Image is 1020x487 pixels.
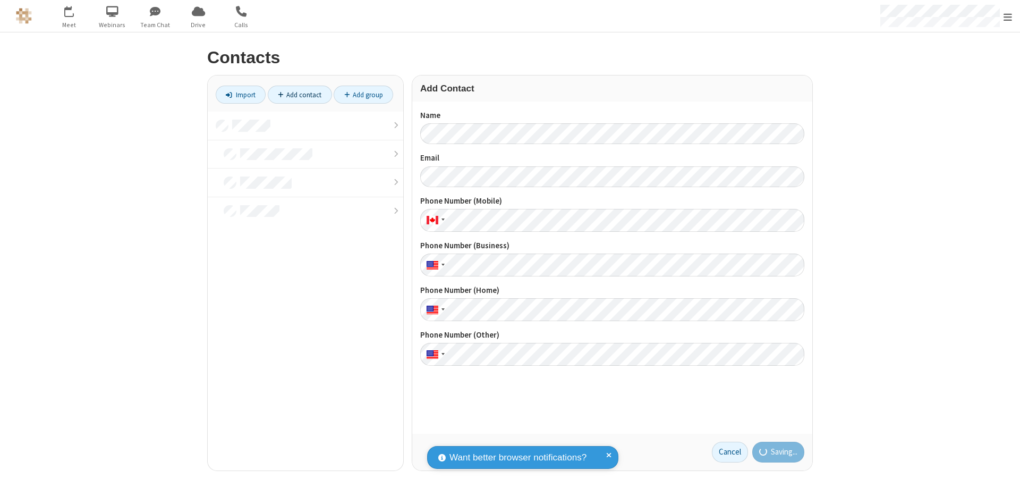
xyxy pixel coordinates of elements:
[420,209,448,232] div: Canada: + 1
[178,20,218,30] span: Drive
[420,254,448,276] div: United States: + 1
[92,20,132,30] span: Webinars
[420,343,448,366] div: United States: + 1
[16,8,32,24] img: QA Selenium DO NOT DELETE OR CHANGE
[268,86,332,104] a: Add contact
[135,20,175,30] span: Team Chat
[420,240,804,252] label: Phone Number (Business)
[712,442,748,463] a: Cancel
[420,298,448,321] div: United States: + 1
[49,20,89,30] span: Meet
[420,329,804,341] label: Phone Number (Other)
[420,110,804,122] label: Name
[771,446,797,458] span: Saving...
[420,195,804,207] label: Phone Number (Mobile)
[420,284,804,297] label: Phone Number (Home)
[334,86,393,104] a: Add group
[216,86,266,104] a: Import
[420,83,804,94] h3: Add Contact
[72,6,79,14] div: 1
[207,48,813,67] h2: Contacts
[420,152,804,164] label: Email
[222,20,261,30] span: Calls
[449,451,586,465] span: Want better browser notifications?
[752,442,805,463] button: Saving...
